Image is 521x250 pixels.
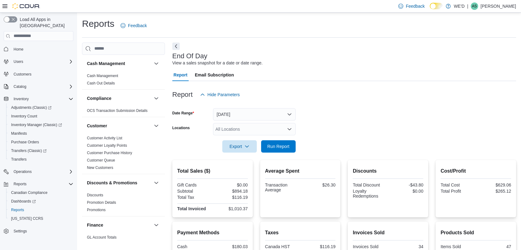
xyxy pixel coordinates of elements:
a: Transfers (Classic) [9,147,49,154]
span: GL Account Totals [87,235,117,240]
div: Subtotal [177,189,211,194]
h3: End Of Day [172,52,207,60]
button: [US_STATE] CCRS [6,214,76,223]
div: $116.19 [214,195,248,200]
p: WE'D [454,2,465,10]
span: Feedback [406,3,425,9]
span: Reports [14,182,27,186]
button: Customer [87,123,151,129]
a: Cash Out Details [87,81,115,85]
h3: Report [172,91,193,98]
span: Load All Apps in [GEOGRAPHIC_DATA] [17,16,73,29]
span: Users [14,59,23,64]
div: Compliance [82,107,165,117]
h3: Cash Management [87,60,125,67]
button: Cash Management [87,60,151,67]
span: Transfers [11,157,27,162]
img: Cova [12,3,40,9]
a: Discounts [87,193,103,197]
a: Dashboards [9,198,38,205]
div: $180.03 [214,244,248,249]
strong: Total Invoiced [177,206,206,211]
label: Locations [172,125,190,130]
span: Settings [14,229,27,234]
button: Canadian Compliance [6,188,76,197]
span: Customer Purchase History [87,150,132,155]
a: Home [11,46,26,53]
button: Open list of options [287,127,292,132]
span: Run Report [267,143,289,150]
span: Purchase Orders [11,140,39,145]
a: Inventory Manager (Classic) [9,121,64,129]
button: Compliance [87,95,151,101]
button: Settings [1,227,76,236]
span: Export [226,140,253,153]
div: Gift Cards [177,182,211,187]
span: GL Transactions [87,242,114,247]
button: Customers [1,70,76,79]
div: Transaction Average [265,182,299,192]
a: Canadian Compliance [9,189,50,196]
a: Adjustments (Classic) [6,103,76,112]
a: [US_STATE] CCRS [9,215,46,222]
button: Compliance [153,95,160,102]
button: Purchase Orders [6,138,76,146]
button: Transfers [6,155,76,164]
a: Feedback [118,19,149,32]
div: $0.00 [214,182,248,187]
span: Operations [11,168,73,175]
a: OCS Transaction Submission Details [87,109,148,113]
a: Transfers (Classic) [6,146,76,155]
h2: Discounts [353,167,423,175]
div: Total Profit [441,189,474,194]
a: Dashboards [6,197,76,206]
span: Report [174,69,187,81]
a: Settings [11,227,29,235]
span: Cash Out Details [87,81,115,86]
span: Transfers (Classic) [9,147,73,154]
div: Aleks Stam [471,2,478,10]
button: Home [1,45,76,54]
button: Inventory Count [6,112,76,121]
span: AS [472,2,477,10]
button: Reports [1,180,76,188]
h3: Compliance [87,95,111,101]
a: Customer Queue [87,158,115,162]
button: Operations [1,167,76,176]
h2: Average Spent [265,167,336,175]
span: Inventory [14,96,29,101]
a: Customer Loyalty Points [87,143,127,148]
span: Email Subscription [195,69,234,81]
a: Reports [9,206,27,214]
div: Invoices Sold [353,244,387,249]
button: Manifests [6,129,76,138]
span: Cash Management [87,73,118,78]
button: Users [11,58,26,65]
input: Dark Mode [430,3,443,9]
div: Cash Management [82,72,165,89]
a: Customer Purchase History [87,151,132,155]
span: Home [14,47,23,52]
div: Total Cost [441,182,474,187]
a: Purchase Orders [9,138,42,146]
h1: Reports [82,18,114,30]
h3: Finance [87,222,103,228]
div: Total Discount [353,182,387,187]
h2: Invoices Sold [353,229,423,236]
span: Discounts [87,193,103,198]
a: Customers [11,71,34,78]
div: Total Tax [177,195,211,200]
span: Catalog [11,83,73,90]
span: Purchase Orders [9,138,73,146]
div: Canada HST [265,244,299,249]
span: Manifests [11,131,27,136]
a: Customer Activity List [87,136,122,140]
button: Catalog [1,82,76,91]
h2: Taxes [265,229,336,236]
div: $26.30 [302,182,335,187]
span: Settings [11,227,73,235]
button: Catalog [11,83,29,90]
button: Next [172,43,180,50]
span: Adjustments (Classic) [9,104,73,111]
